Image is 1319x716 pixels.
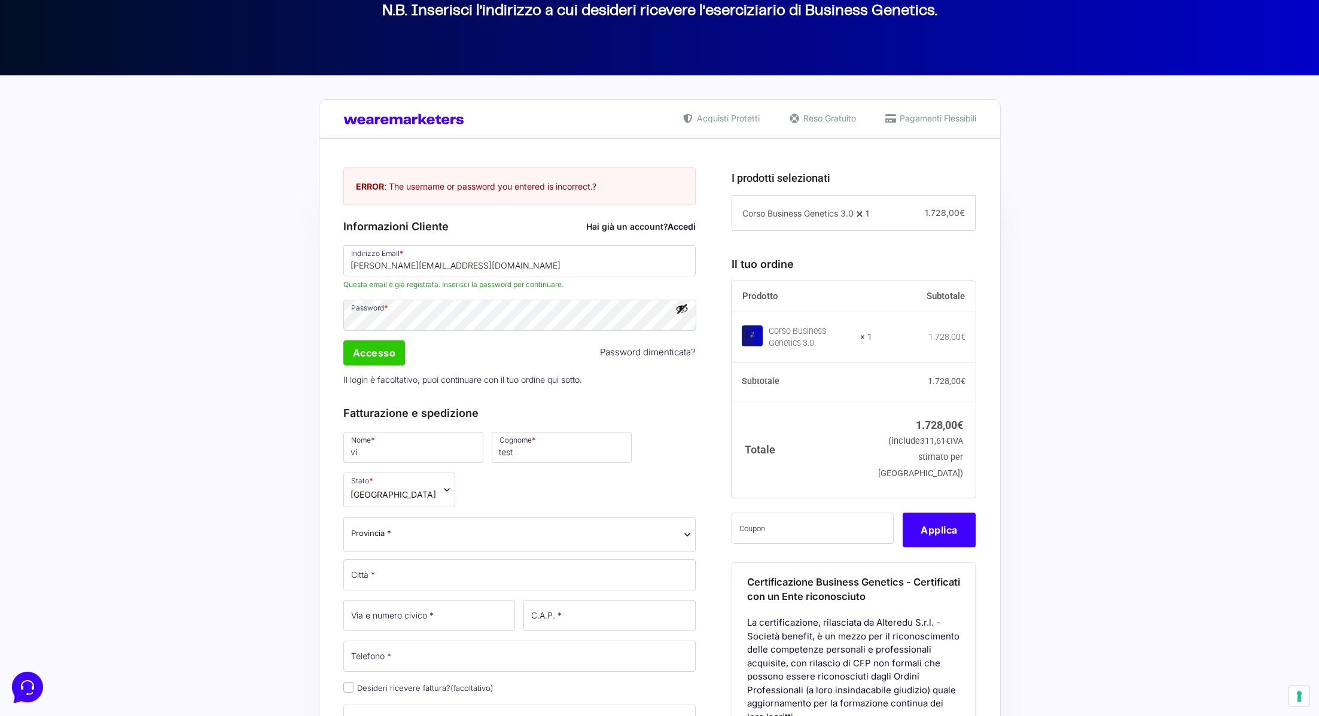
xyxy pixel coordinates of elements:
span: € [946,436,951,446]
span: Italia [351,488,436,501]
input: Indirizzo Email * [343,245,696,276]
h3: Fatturazione e spedizione [343,405,696,421]
span: Le tue conversazioni [19,48,102,57]
label: Desideri ricevere fattura? [343,683,494,693]
input: Città * [343,559,696,590]
small: (include IVA stimato per [GEOGRAPHIC_DATA]) [878,436,963,479]
button: Messaggi [83,384,157,412]
img: dark [57,67,81,91]
span: Provincia [343,517,696,552]
a: Accedi [668,221,696,231]
p: Aiuto [184,401,202,412]
p: Il login è facoltativo, puoi continuare con il tuo ordine qui sotto. [339,367,700,392]
span: Stato [343,473,455,507]
button: Inizia una conversazione [19,100,220,124]
span: Reso Gratuito [800,112,856,124]
div: Corso Business Genetics 3.0 [769,325,852,349]
strong: × 1 [860,331,872,343]
input: Desideri ricevere fattura?(facoltativo) [343,682,354,693]
a: Password dimenticata? [600,346,696,359]
span: (facoltativo) [450,683,494,693]
span: Questa email è già registrata. Inserisci la password per continuare. [343,279,696,290]
h3: Informazioni Cliente [343,218,696,234]
span: € [961,376,965,386]
div: Hai già un account? [586,220,696,233]
span: € [961,332,965,342]
span: Corso Business Genetics 3.0 [742,208,854,218]
button: Applica [903,513,976,547]
h3: I prodotti selezionati [732,170,976,186]
h2: Ciao da Marketers 👋 [10,10,201,29]
iframe: Customerly Messenger Launcher [10,669,45,705]
img: Corso Business Genetics 3.0 [742,325,763,346]
span: Certificazione Business Genetics - Certificati con un Ente riconosciuto [747,576,960,603]
input: Via e numero civico * [343,600,516,631]
input: Cognome * [492,432,632,463]
th: Prodotto [732,281,872,312]
p: Messaggi [103,401,136,412]
button: Le tue preferenze relative al consenso per le tecnologie di tracciamento [1289,686,1309,706]
button: Mostra password [675,302,689,315]
input: Telefono * [343,641,696,672]
img: dark [19,67,43,91]
bdi: 1.728,00 [928,376,965,386]
span: Trova una risposta [19,148,93,158]
bdi: 1.728,00 [916,419,963,431]
th: Subtotale [732,363,872,401]
button: Home [10,384,83,412]
span: Provincia * [351,527,391,540]
p: Home [36,401,56,412]
input: Nome * [343,432,483,463]
strong: ERROR [356,181,384,191]
a: Apri Centro Assistenza [127,148,220,158]
h3: Il tuo ordine [732,256,976,272]
button: Aiuto [156,384,230,412]
span: 311,61 [920,436,951,446]
span: 1.728,00 [925,208,965,218]
span: € [957,419,963,431]
div: : The username or password you entered is incorrect. ? [343,167,696,205]
span: Pagamenti Flessibili [897,112,976,124]
span: 1 [866,208,869,218]
span: € [959,208,965,218]
bdi: 1.728,00 [928,332,965,342]
span: Acquisti Protetti [694,112,760,124]
th: Totale [732,401,872,497]
th: Subtotale [872,281,976,312]
input: Cerca un articolo... [27,174,196,186]
input: Coupon [732,513,894,544]
span: Inizia una conversazione [78,108,176,117]
input: C.A.P. * [523,600,696,631]
img: dark [38,67,62,91]
input: Accesso [343,340,406,365]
